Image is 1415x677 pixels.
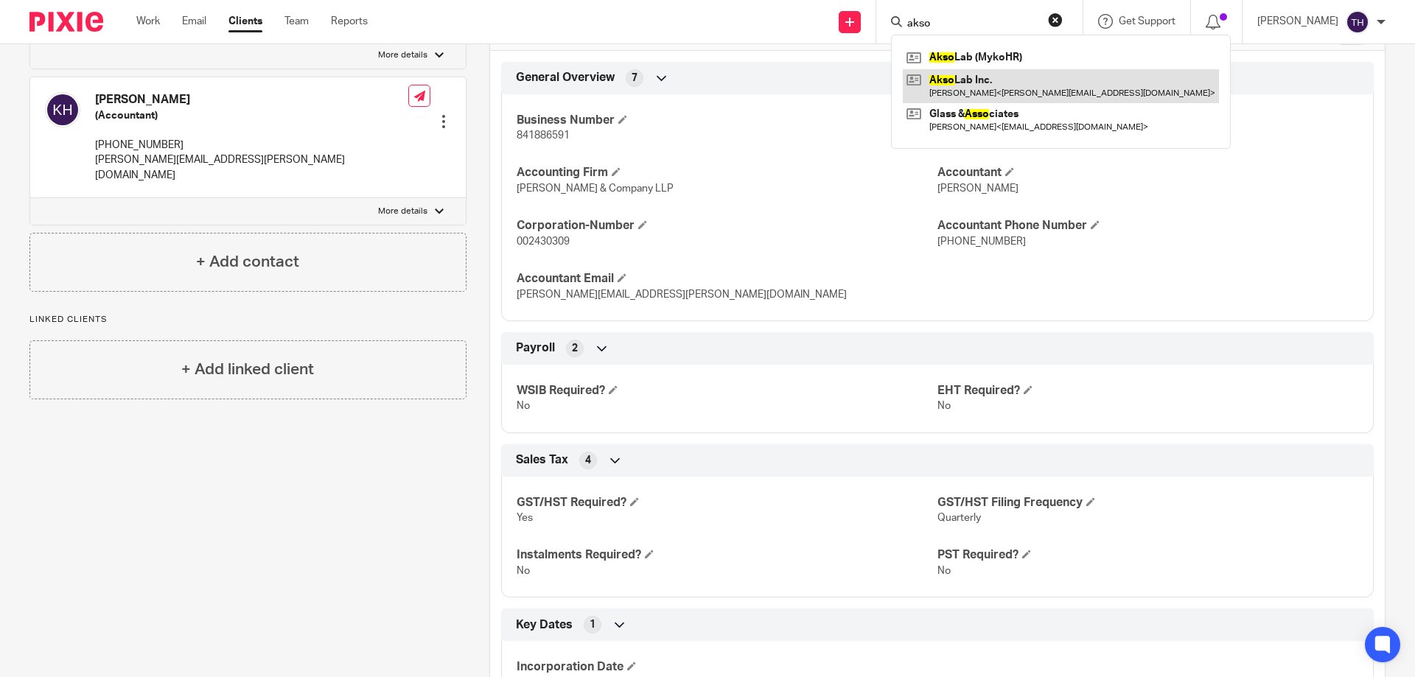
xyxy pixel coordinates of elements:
[517,401,530,411] span: No
[95,152,408,183] p: [PERSON_NAME][EMAIL_ADDRESS][PERSON_NAME][DOMAIN_NAME]
[517,290,847,300] span: [PERSON_NAME][EMAIL_ADDRESS][PERSON_NAME][DOMAIN_NAME]
[585,453,591,468] span: 4
[378,49,427,61] p: More details
[590,617,595,632] span: 1
[937,218,1358,234] h4: Accountant Phone Number
[517,236,570,247] span: 002430309
[45,92,80,127] img: svg%3E
[937,513,981,523] span: Quarterly
[517,113,937,128] h4: Business Number
[1346,10,1369,34] img: svg%3E
[1119,16,1175,27] span: Get Support
[29,12,103,32] img: Pixie
[196,250,299,273] h4: + Add contact
[181,358,314,381] h4: + Add linked client
[517,183,674,194] span: [PERSON_NAME] & Company LLP
[95,138,408,152] p: [PHONE_NUMBER]
[937,547,1358,563] h4: PST Required?
[516,617,573,633] span: Key Dates
[937,495,1358,511] h4: GST/HST Filing Frequency
[95,108,408,123] h5: (Accountant)
[937,236,1026,247] span: [PHONE_NUMBER]
[1257,14,1338,29] p: [PERSON_NAME]
[937,183,1019,194] span: [PERSON_NAME]
[517,659,937,675] h4: Incorporation Date
[632,71,637,85] span: 7
[1048,13,1063,27] button: Clear
[182,14,206,29] a: Email
[937,566,951,576] span: No
[228,14,262,29] a: Clients
[937,165,1358,180] h4: Accountant
[517,218,937,234] h4: Corporation-Number
[937,383,1358,399] h4: EHT Required?
[516,452,568,468] span: Sales Tax
[284,14,309,29] a: Team
[378,206,427,217] p: More details
[517,566,530,576] span: No
[516,340,555,356] span: Payroll
[517,495,937,511] h4: GST/HST Required?
[136,14,160,29] a: Work
[331,14,368,29] a: Reports
[517,271,937,287] h4: Accountant Email
[95,92,408,108] h4: [PERSON_NAME]
[517,165,937,180] h4: Accounting Firm
[516,70,615,85] span: General Overview
[29,314,467,326] p: Linked clients
[517,513,533,523] span: Yes
[572,341,578,356] span: 2
[517,130,570,141] span: 841886591
[937,401,951,411] span: No
[906,18,1038,31] input: Search
[517,383,937,399] h4: WSIB Required?
[517,547,937,563] h4: Instalments Required?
